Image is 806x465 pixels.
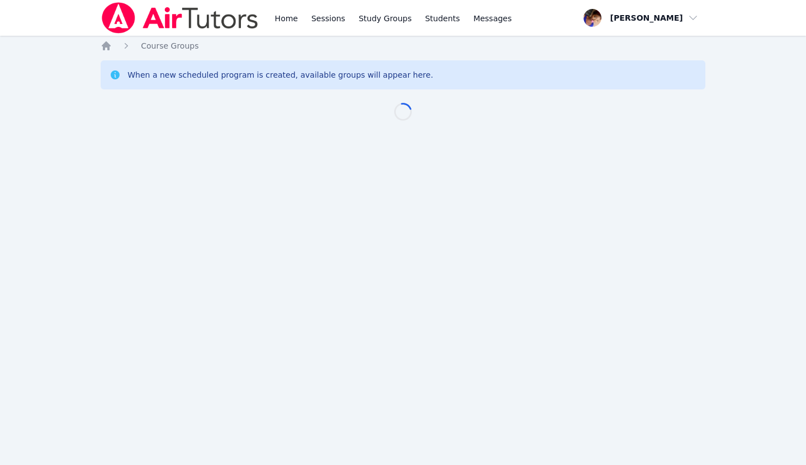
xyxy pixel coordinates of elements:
div: When a new scheduled program is created, available groups will appear here. [127,69,433,80]
nav: Breadcrumb [101,40,705,51]
span: Messages [473,13,512,24]
img: Air Tutors [101,2,259,34]
a: Course Groups [141,40,198,51]
span: Course Groups [141,41,198,50]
